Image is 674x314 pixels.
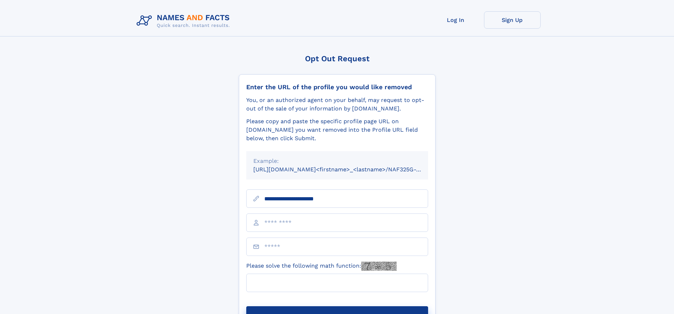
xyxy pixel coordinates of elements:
div: You, or an authorized agent on your behalf, may request to opt-out of the sale of your informatio... [246,96,428,113]
a: Sign Up [484,11,541,29]
small: [URL][DOMAIN_NAME]<firstname>_<lastname>/NAF325G-xxxxxxxx [253,166,442,173]
div: Opt Out Request [239,54,436,63]
a: Log In [427,11,484,29]
img: Logo Names and Facts [134,11,236,30]
div: Enter the URL of the profile you would like removed [246,83,428,91]
label: Please solve the following math function: [246,262,397,271]
div: Example: [253,157,421,165]
div: Please copy and paste the specific profile page URL on [DOMAIN_NAME] you want removed into the Pr... [246,117,428,143]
